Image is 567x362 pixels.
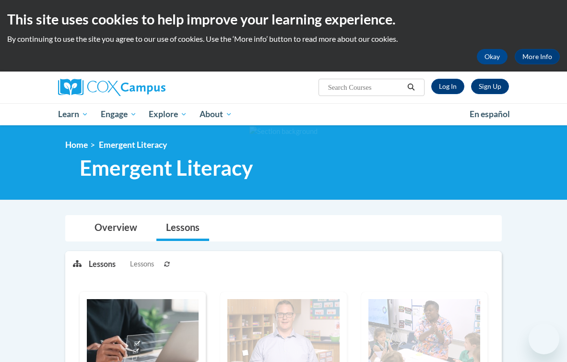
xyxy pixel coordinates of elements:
a: Learn [52,103,94,125]
span: Explore [149,109,187,120]
a: Lessons [156,216,209,241]
input: Search Courses [327,82,404,93]
a: Explore [142,103,193,125]
span: En español [470,109,510,119]
div: Main menu [51,103,516,125]
span: Engage [101,109,137,120]
span: Lessons [130,259,154,269]
p: By continuing to use the site you agree to our use of cookies. Use the ‘More info’ button to read... [7,34,560,44]
p: Lessons [89,259,116,269]
a: Log In [431,79,464,94]
span: Emergent Literacy [99,140,167,150]
img: Course Image [227,299,339,362]
a: Cox Campus [58,79,199,96]
iframe: Button to launch messaging window, conversation in progress [529,324,559,354]
img: Course Image [368,299,480,362]
span: Emergent Literacy [80,155,253,181]
a: Overview [85,216,147,241]
a: Register [471,79,509,94]
a: En español [463,104,516,124]
button: Okay [477,49,508,64]
span: About [200,109,232,120]
img: Cox Campus [58,79,165,96]
img: Section background [249,126,318,137]
h2: This site uses cookies to help improve your learning experience. [7,10,560,29]
a: Home [65,140,88,150]
a: Engage [94,103,143,125]
span: Learn [58,109,88,120]
a: About [193,103,238,125]
a: More Info [515,49,560,64]
button: Search [404,82,418,93]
